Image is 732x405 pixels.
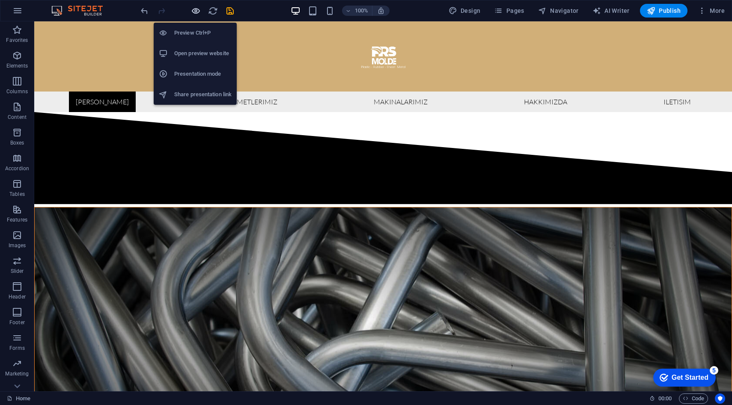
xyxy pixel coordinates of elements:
[139,6,149,16] button: undo
[445,4,484,18] div: Design (Ctrl+Alt+Y)
[377,7,385,15] i: On resize automatically adjust zoom level to fit chosen device.
[694,4,728,18] button: More
[9,293,26,300] p: Header
[9,242,26,249] p: Images
[63,2,72,10] div: 5
[355,6,369,16] h6: 100%
[9,319,25,326] p: Footer
[174,28,232,38] h6: Preview Ctrl+P
[9,345,25,352] p: Forms
[538,6,579,15] span: Navigator
[640,4,687,18] button: Publish
[679,393,708,404] button: Code
[449,6,481,15] span: Design
[7,393,30,404] a: Click to cancel selection. Double-click to open Pages
[10,139,24,146] p: Boxes
[445,4,484,18] button: Design
[25,9,62,17] div: Get Started
[5,370,29,377] p: Marketing
[140,6,149,16] i: Undo: Delete elements (Ctrl+Z)
[589,4,633,18] button: AI Writer
[174,48,232,59] h6: Open preview website
[208,6,218,16] button: reload
[7,4,69,22] div: Get Started 5 items remaining, 0% complete
[11,268,24,275] p: Slider
[342,6,372,16] button: 100%
[225,6,235,16] i: Save (Ctrl+S)
[5,165,29,172] p: Accordion
[7,216,27,223] p: Features
[225,6,235,16] button: save
[208,6,218,16] i: Reload page
[49,6,113,16] img: Editor Logo
[8,114,27,121] p: Content
[491,4,527,18] button: Pages
[683,393,704,404] span: Code
[9,191,25,198] p: Tables
[6,37,28,44] p: Favorites
[6,62,28,69] p: Elements
[6,88,28,95] p: Columns
[592,6,630,15] span: AI Writer
[649,393,672,404] h6: Session time
[647,6,681,15] span: Publish
[715,393,725,404] button: Usercentrics
[174,89,232,100] h6: Share presentation link
[658,393,672,404] span: 00 00
[535,4,582,18] button: Navigator
[494,6,524,15] span: Pages
[664,395,666,402] span: :
[174,69,232,79] h6: Presentation mode
[698,6,725,15] span: More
